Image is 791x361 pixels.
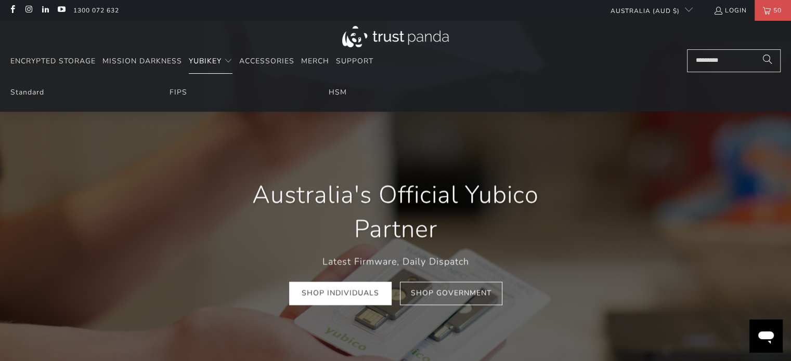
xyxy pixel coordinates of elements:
[239,49,294,74] a: Accessories
[301,49,329,74] a: Merch
[687,49,781,72] input: Search...
[170,87,187,97] a: FIPS
[102,56,182,66] span: Mission Darkness
[102,49,182,74] a: Mission Darkness
[189,49,232,74] summary: YubiKey
[714,5,747,16] a: Login
[24,6,33,15] a: Trust Panda Australia on Instagram
[10,87,44,97] a: Standard
[289,282,392,305] a: Shop Individuals
[329,87,347,97] a: HSM
[57,6,66,15] a: Trust Panda Australia on YouTube
[10,56,96,66] span: Encrypted Storage
[10,49,96,74] a: Encrypted Storage
[239,56,294,66] span: Accessories
[749,319,783,353] iframe: Button to launch messaging window, conversation in progress
[400,282,502,305] a: Shop Government
[189,56,222,66] span: YubiKey
[8,6,17,15] a: Trust Panda Australia on Facebook
[336,49,373,74] a: Support
[336,56,373,66] span: Support
[224,178,567,246] h1: Australia's Official Yubico Partner
[301,56,329,66] span: Merch
[342,26,449,47] img: Trust Panda Australia
[224,254,567,269] p: Latest Firmware, Daily Dispatch
[41,6,49,15] a: Trust Panda Australia on LinkedIn
[10,49,373,74] nav: Translation missing: en.navigation.header.main_nav
[73,5,119,16] a: 1300 072 632
[755,49,781,72] button: Search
